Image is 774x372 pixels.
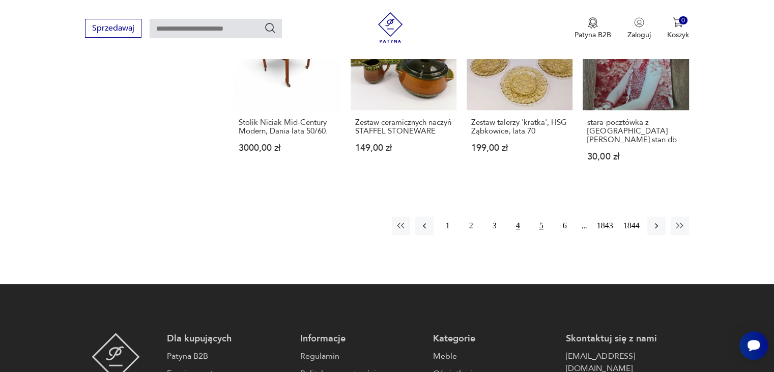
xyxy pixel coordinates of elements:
p: Zaloguj [627,30,651,40]
button: 1843 [594,217,616,235]
button: Patyna B2B [575,17,611,40]
iframe: Smartsupp widget button [739,331,768,360]
h3: Zestaw talerzy 'kratka', HSG Ząbkowice, lata 70 [471,118,568,136]
button: 4 [509,217,527,235]
a: Stolik Niciak Mid-Century Modern, Dania lata 50/60.Stolik Niciak Mid-Century Modern, Dania lata 5... [234,4,340,181]
button: Szukaj [264,22,276,34]
p: Kategorie [433,333,556,345]
h3: Zestaw ceramicznych naczyń STAFFEL STONEWARE [355,118,452,136]
img: Ikonka użytkownika [634,17,644,28]
h3: Stolik Niciak Mid-Century Modern, Dania lata 50/60. [239,118,335,136]
button: 3 [485,217,504,235]
a: Ikona medaluPatyna B2B [575,17,611,40]
img: Patyna - sklep z meblami i dekoracjami vintage [375,12,406,43]
a: Zestaw ceramicznych naczyń STAFFEL STONEWAREZestaw ceramicznych naczyń STAFFEL STONEWARE149,00 zł [351,4,456,181]
p: 30,00 zł [587,152,684,161]
a: stara pocztówka z Ireną Jarocką stan dbstara pocztówka z [GEOGRAPHIC_DATA][PERSON_NAME] stan db30... [583,4,689,181]
h3: stara pocztówka z [GEOGRAPHIC_DATA][PERSON_NAME] stan db [587,118,684,144]
p: Dla kupujących [167,333,290,345]
button: 0Koszyk [667,17,689,40]
button: 6 [556,217,574,235]
button: 1 [439,217,457,235]
button: Zaloguj [627,17,651,40]
img: Ikona koszyka [673,17,683,28]
a: Meble [433,350,556,362]
p: Skontaktuj się z nami [566,333,689,345]
p: Informacje [300,333,423,345]
button: 5 [532,217,551,235]
p: 199,00 zł [471,144,568,152]
a: Sprzedawaj [85,25,141,33]
div: 0 [679,16,687,25]
a: Regulamin [300,350,423,362]
img: Ikona medalu [588,17,598,29]
p: Patyna B2B [575,30,611,40]
a: Patyna B2B [167,350,290,362]
p: Koszyk [667,30,689,40]
a: Zestaw talerzy 'kratka', HSG Ząbkowice, lata 70Zestaw talerzy 'kratka', HSG Ząbkowice, lata 70199... [467,4,572,181]
button: 2 [462,217,480,235]
button: 1844 [621,217,642,235]
p: 149,00 zł [355,144,452,152]
p: 3000,00 zł [239,144,335,152]
button: Sprzedawaj [85,19,141,38]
